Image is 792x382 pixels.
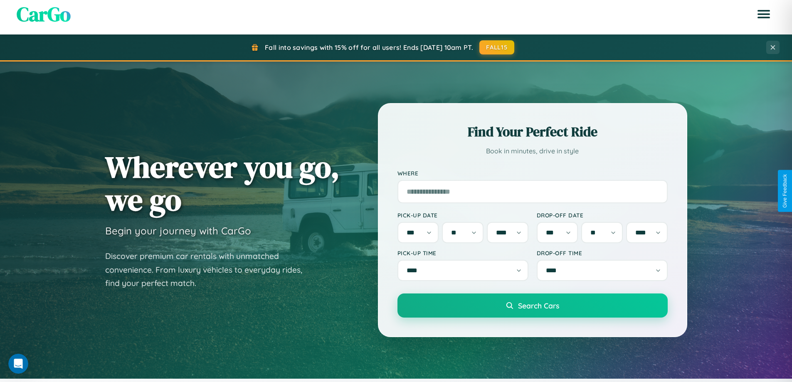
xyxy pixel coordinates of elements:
[8,354,28,374] iframe: Intercom live chat
[397,145,668,157] p: Book in minutes, drive in style
[537,249,668,256] label: Drop-off Time
[397,170,668,177] label: Where
[397,123,668,141] h2: Find Your Perfect Ride
[265,43,473,52] span: Fall into savings with 15% off for all users! Ends [DATE] 10am PT.
[105,249,313,290] p: Discover premium car rentals with unmatched convenience. From luxury vehicles to everyday rides, ...
[752,2,775,26] button: Open menu
[537,212,668,219] label: Drop-off Date
[397,212,528,219] label: Pick-up Date
[17,0,71,28] span: CarGo
[397,293,668,318] button: Search Cars
[518,301,559,310] span: Search Cars
[105,224,251,237] h3: Begin your journey with CarGo
[397,249,528,256] label: Pick-up Time
[782,174,788,208] div: Give Feedback
[105,150,340,216] h1: Wherever you go, we go
[479,40,514,54] button: FALL15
